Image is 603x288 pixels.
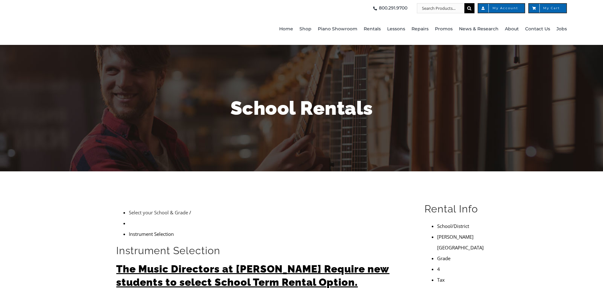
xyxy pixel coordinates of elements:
[437,221,487,231] li: School/District
[36,5,99,11] a: taylors-music-store-west-chester
[464,3,474,13] input: Search
[528,3,567,13] a: My Cart
[505,13,519,45] a: About
[505,24,519,34] span: About
[116,95,487,121] h1: School Rentals
[379,3,407,13] span: 800.291.9700
[279,13,293,45] a: Home
[279,24,293,34] span: Home
[485,7,518,10] span: My Account
[116,244,410,257] h2: Instrument Selection
[424,202,487,216] h2: Rental Info
[556,24,567,34] span: Jobs
[437,274,487,285] li: Tax
[435,24,453,34] span: Promos
[364,24,381,34] span: Rentals
[411,24,429,34] span: Repairs
[129,229,410,239] li: Instrument Selection
[435,13,453,45] a: Promos
[174,3,567,13] nav: Top Right
[387,24,405,34] span: Lessons
[437,253,487,264] li: Grade
[411,13,429,45] a: Repairs
[525,13,550,45] a: Contact Us
[174,13,567,45] nav: Main Menu
[371,3,407,13] a: 800.291.9700
[318,13,357,45] a: Piano Showroom
[437,264,487,274] li: 4
[417,3,464,13] input: Search Products...
[459,24,499,34] span: News & Research
[189,209,191,216] span: /
[459,13,499,45] a: News & Research
[387,13,405,45] a: Lessons
[299,13,311,45] a: Shop
[299,24,311,34] span: Shop
[556,13,567,45] a: Jobs
[364,13,381,45] a: Rentals
[525,24,550,34] span: Contact Us
[535,7,560,10] span: My Cart
[478,3,525,13] a: My Account
[129,209,188,216] a: Select your School & Grade
[318,24,357,34] span: Piano Showroom
[437,231,487,253] li: [PERSON_NAME][GEOGRAPHIC_DATA]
